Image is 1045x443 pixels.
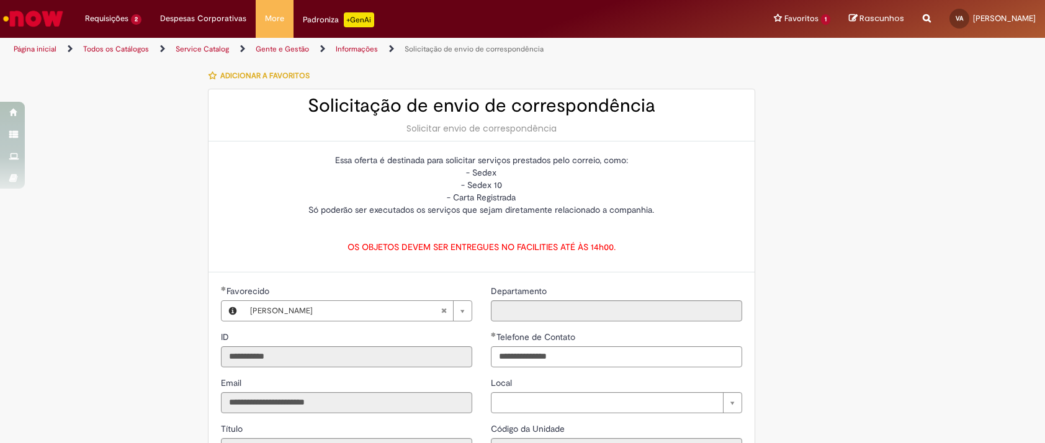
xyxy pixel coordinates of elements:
[491,346,742,367] input: Telefone de Contato
[222,301,244,321] button: Favorecido, Visualizar este registro Vanessa Aparecida de Andrade
[250,301,441,321] span: [PERSON_NAME]
[208,63,316,89] button: Adicionar a Favoritos
[221,286,226,291] span: Obrigatório Preenchido
[176,44,229,54] a: Service Catalog
[83,44,149,54] a: Todos os Catálogos
[85,12,128,25] span: Requisições
[434,301,453,321] abbr: Limpar campo Favorecido
[221,423,245,434] span: Somente leitura - Título
[344,12,374,27] p: +GenAi
[221,423,245,435] label: Somente leitura - Título
[849,13,904,25] a: Rascunhos
[491,332,496,337] span: Obrigatório Preenchido
[256,44,309,54] a: Gente e Gestão
[491,423,567,434] span: Somente leitura - Código da Unidade
[348,241,616,253] span: OS OBJETOS DEVEM SER ENTREGUES NO FACILITIES ATÉ ÀS 14h00.
[491,392,742,413] a: Limpar campo Local
[244,301,472,321] a: [PERSON_NAME]Limpar campo Favorecido
[220,71,310,81] span: Adicionar a Favoritos
[491,285,549,297] label: Somente leitura - Departamento
[221,96,742,116] h2: Solicitação de envio de correspondência
[14,44,56,54] a: Página inicial
[491,300,742,321] input: Departamento
[859,12,904,24] span: Rascunhos
[221,377,244,388] span: Somente leitura - Email
[265,12,284,25] span: More
[336,44,378,54] a: Informações
[491,377,514,388] span: Local
[405,44,544,54] a: Solicitação de envio de correspondência
[221,154,742,216] p: Essa oferta é destinada para solicitar serviços prestados pelo correio, como: - Sedex - Sedex 10 ...
[491,423,567,435] label: Somente leitura - Código da Unidade
[1,6,65,31] img: ServiceNow
[221,346,472,367] input: ID
[226,285,272,297] span: Necessários - Favorecido
[821,14,830,25] span: 1
[221,377,244,389] label: Somente leitura - Email
[956,14,963,22] span: VA
[221,122,742,135] div: Solicitar envio de correspondência
[9,38,688,61] ul: Trilhas de página
[973,13,1036,24] span: [PERSON_NAME]
[131,14,141,25] span: 2
[160,12,246,25] span: Despesas Corporativas
[784,12,819,25] span: Favoritos
[303,12,374,27] div: Padroniza
[221,392,472,413] input: Email
[496,331,578,342] span: Telefone de Contato
[221,331,231,343] label: Somente leitura - ID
